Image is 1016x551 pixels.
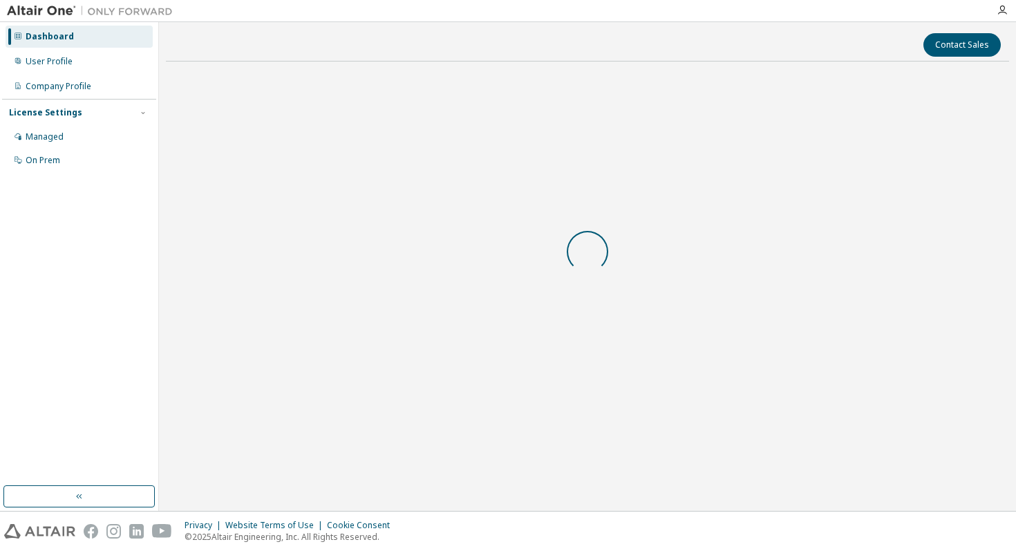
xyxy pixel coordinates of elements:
div: User Profile [26,56,73,67]
div: Company Profile [26,81,91,92]
div: Website Terms of Use [225,520,327,531]
img: instagram.svg [106,524,121,539]
img: altair_logo.svg [4,524,75,539]
img: linkedin.svg [129,524,144,539]
img: Altair One [7,4,180,18]
button: Contact Sales [923,33,1001,57]
div: Privacy [185,520,225,531]
div: Dashboard [26,31,74,42]
div: Cookie Consent [327,520,398,531]
div: On Prem [26,155,60,166]
div: Managed [26,131,64,142]
img: facebook.svg [84,524,98,539]
div: License Settings [9,107,82,118]
img: youtube.svg [152,524,172,539]
p: © 2025 Altair Engineering, Inc. All Rights Reserved. [185,531,398,543]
